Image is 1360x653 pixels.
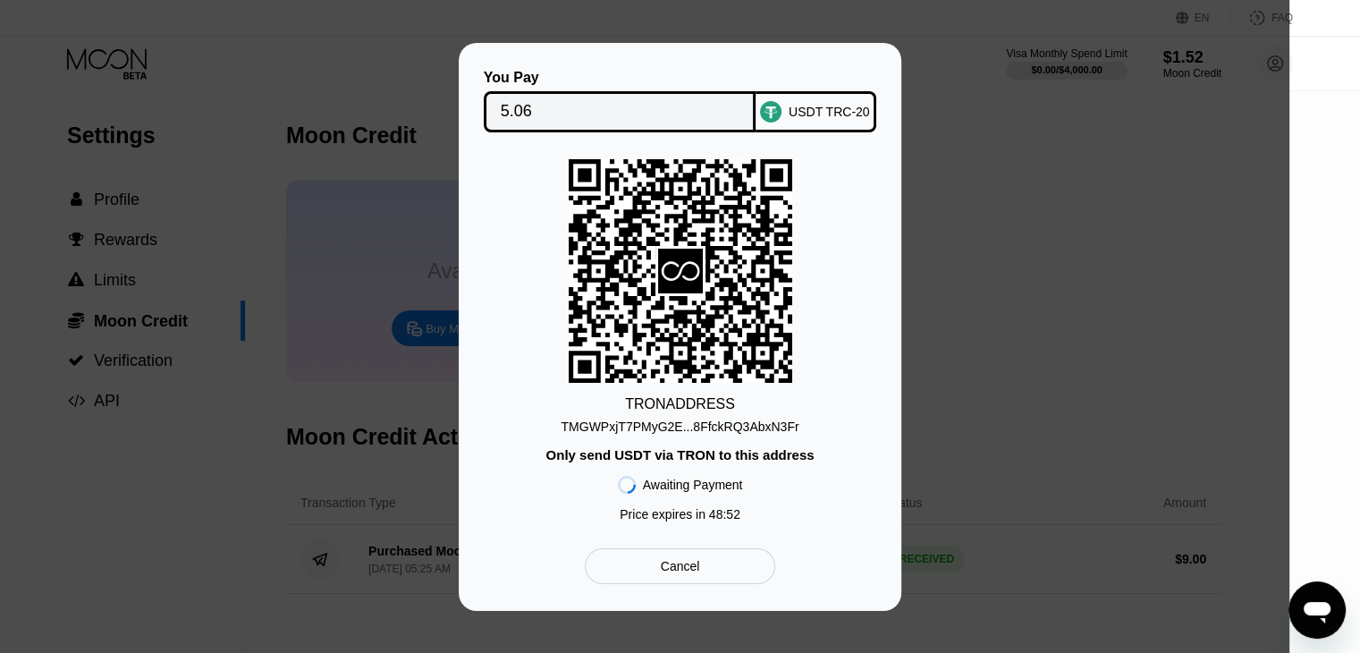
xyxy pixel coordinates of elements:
[620,507,740,522] div: Price expires in
[1288,581,1346,639] iframe: Button to launch messaging window
[585,548,775,584] div: Cancel
[561,420,798,434] div: TMGWPxjT7PMyG2E...8FfckRQ3AbxN3Fr
[661,558,700,574] div: Cancel
[625,396,735,412] div: TRON ADDRESS
[789,105,870,119] div: USDT TRC-20
[709,507,740,522] span: 48 : 52
[545,447,814,462] div: Only send USDT via TRON to this address
[486,70,874,132] div: You PayUSDT TRC-20
[484,70,756,86] div: You Pay
[643,478,743,492] div: Awaiting Payment
[561,412,798,434] div: TMGWPxjT7PMyG2E...8FfckRQ3AbxN3Fr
